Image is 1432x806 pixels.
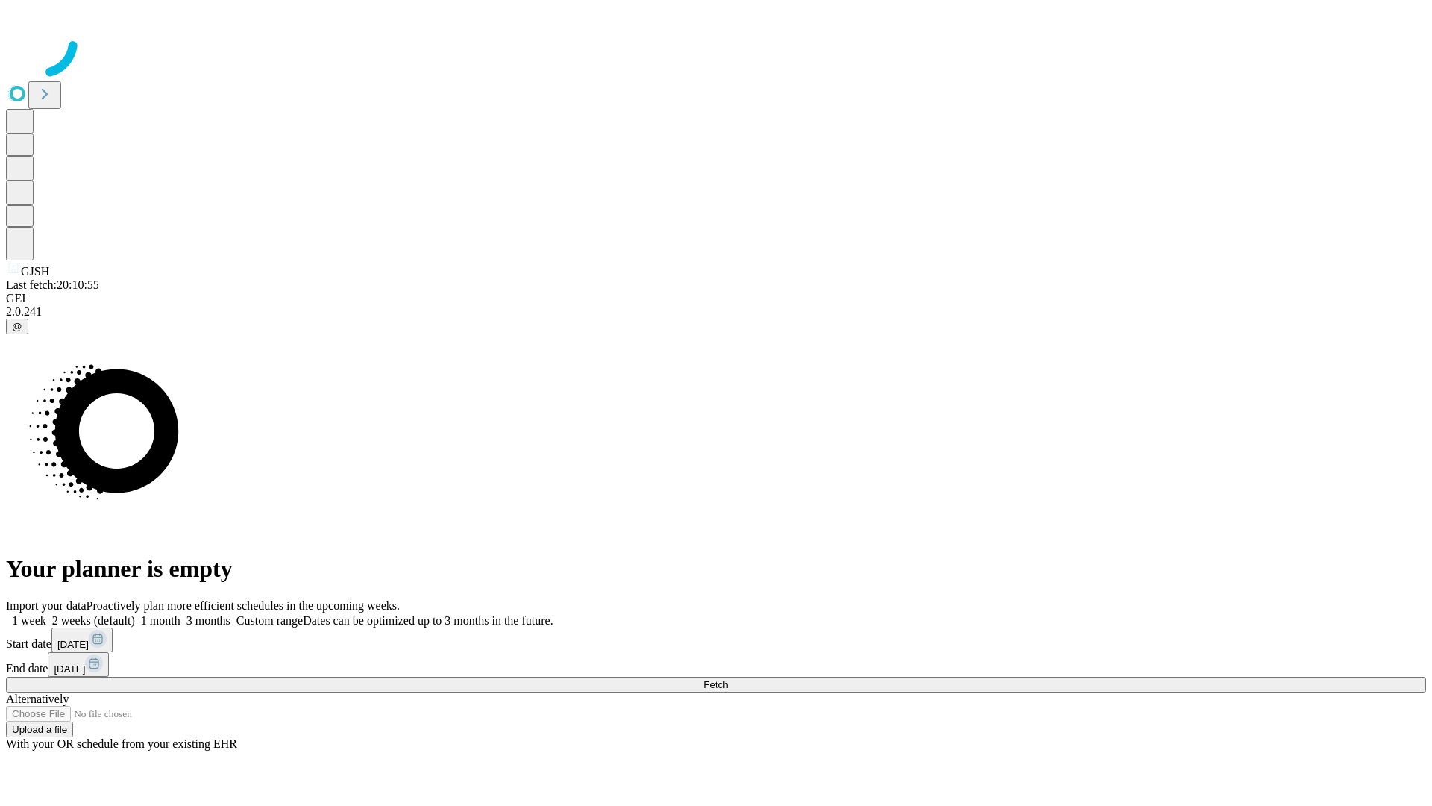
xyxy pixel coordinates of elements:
[6,278,99,291] span: Last fetch: 20:10:55
[186,614,230,627] span: 3 months
[141,614,180,627] span: 1 month
[6,292,1426,305] div: GEI
[6,599,87,612] span: Import your data
[21,265,49,278] span: GJSH
[6,722,73,737] button: Upload a file
[12,321,22,332] span: @
[87,599,400,612] span: Proactively plan more efficient schedules in the upcoming weeks.
[6,737,237,750] span: With your OR schedule from your existing EHR
[236,614,303,627] span: Custom range
[6,555,1426,583] h1: Your planner is empty
[57,639,89,650] span: [DATE]
[12,614,46,627] span: 1 week
[703,679,728,690] span: Fetch
[6,693,69,705] span: Alternatively
[6,305,1426,319] div: 2.0.241
[6,319,28,334] button: @
[6,677,1426,693] button: Fetch
[54,663,85,675] span: [DATE]
[48,652,109,677] button: [DATE]
[51,628,113,652] button: [DATE]
[6,652,1426,677] div: End date
[52,614,135,627] span: 2 weeks (default)
[6,628,1426,652] div: Start date
[303,614,553,627] span: Dates can be optimized up to 3 months in the future.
